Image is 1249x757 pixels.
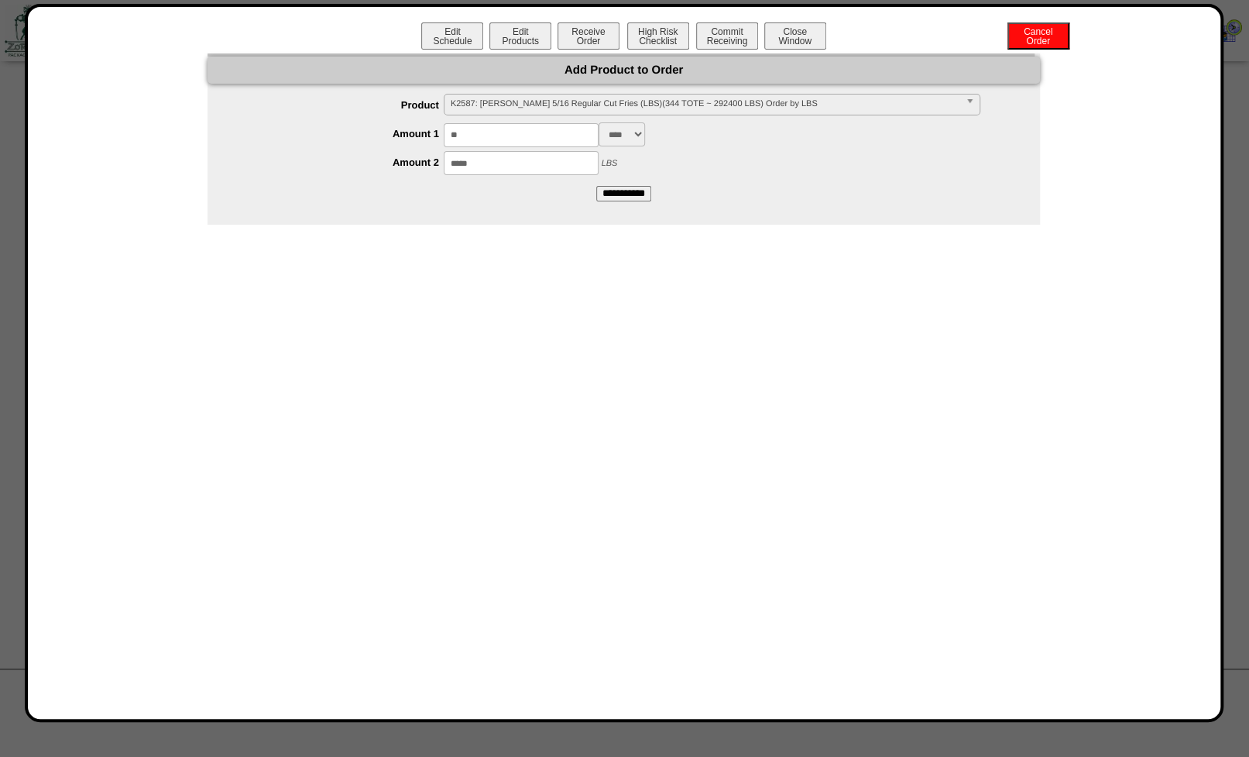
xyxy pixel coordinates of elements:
[238,99,444,111] label: Product
[626,36,693,46] a: High RiskChecklist
[1007,22,1069,50] button: CancelOrder
[489,22,551,50] button: EditProducts
[696,22,758,50] button: CommitReceiving
[238,157,444,168] label: Amount 2
[208,57,1040,84] div: Add Product to Order
[601,159,617,168] span: LBS
[421,22,483,50] button: EditSchedule
[558,22,619,50] button: ReceiveOrder
[763,35,828,46] a: CloseWindow
[238,128,444,139] label: Amount 1
[764,22,826,50] button: CloseWindow
[627,22,689,50] button: High RiskChecklist
[451,95,959,113] span: K2587: [PERSON_NAME] 5/16 Regular Cut Fries (LBS)(344 TOTE ~ 292400 LBS) Order by LBS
